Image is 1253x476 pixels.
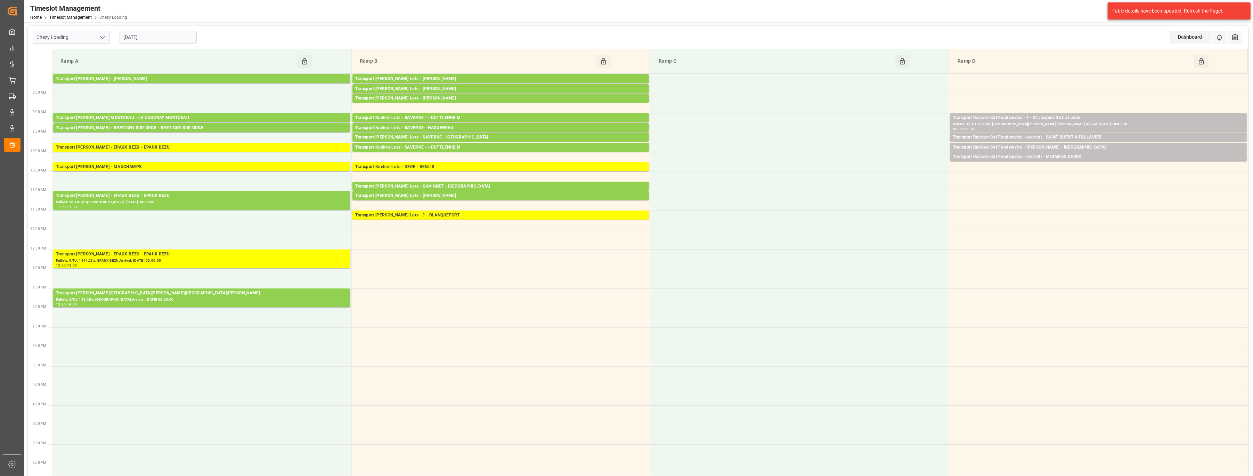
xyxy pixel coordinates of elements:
[355,93,646,98] div: Pallets: 2,TU: 110,City: [GEOGRAPHIC_DATA],Arrival: [DATE] 00:00:00
[953,153,1244,160] div: Transport Dachser Cof Foodservice - pedretti - MIRAMAS CEDEX
[33,363,46,367] span: 3:30 PM
[56,151,347,157] div: Pallets: ,TU: 2376,City: EPAUX BEZU,Arrival: [DATE] 00:00:00
[30,207,46,211] span: 11:30 AM
[953,160,1244,166] div: Pallets: 2,TU: 16,City: MIRAMAS CEDEX,Arrival: [DATE] 00:00:00
[355,199,646,205] div: Pallets: ,TU: 224,City: [GEOGRAPHIC_DATA],Arrival: [DATE] 00:00:00
[355,102,646,108] div: Pallets: ,TU: 165,City: [GEOGRAPHIC_DATA],Arrival: [DATE] 00:00:00
[30,168,46,172] span: 10:30 AM
[67,303,77,306] div: 14:00
[30,188,46,192] span: 11:00 AM
[66,303,67,306] div: -
[66,205,67,208] div: -
[357,55,596,68] div: Ramp B
[33,266,46,270] span: 1:00 PM
[355,219,646,225] div: Pallets: 5,TU: 194,City: [GEOGRAPHIC_DATA],Arrival: [DATE] 00:00:00
[355,95,646,102] div: Transport [PERSON_NAME] Lots - [PERSON_NAME]
[33,324,46,328] span: 2:30 PM
[355,190,646,196] div: Pallets: 7,TU: 554,City: [GEOGRAPHIC_DATA],Arrival: [DATE] 00:00:00
[355,212,646,219] div: Transport [PERSON_NAME] Lots - ? - BLANQUEFORT
[953,114,1244,121] div: Transport Dachser Cof Foodservice - ? - St Jacques De La Lande
[955,55,1194,68] div: Ramp D
[56,76,347,82] div: Transport [PERSON_NAME] - [PERSON_NAME]
[963,127,964,130] div: -
[33,129,46,133] span: 9:30 AM
[355,125,646,132] div: Transport Kuehne Lots - SAVERNE - HAGUENEAU
[49,15,92,20] a: Timeslot Management
[56,121,347,127] div: Pallets: ,TU: 330,City: [GEOGRAPHIC_DATA],Arrival: [DATE] 00:00:00
[30,149,46,153] span: 10:00 AM
[56,258,347,264] div: Pallets: 9,TU: 1144,City: EPAUX BEZU,Arrival: [DATE] 00:00:00
[56,264,66,267] div: 12:30
[120,31,197,44] input: DD-MM-YYYY
[33,422,46,426] span: 5:00 PM
[56,82,347,88] div: Pallets: 1,TU: 241,City: [GEOGRAPHIC_DATA],Arrival: [DATE] 00:00:00
[355,132,646,137] div: Pallets: ,TU: 121,City: HAGUENEAU,Arrival: [DATE] 00:00:00
[56,144,347,151] div: Transport [PERSON_NAME] - EPAUX BEZU - EPAUX BEZU
[953,141,1244,147] div: Pallets: 8,TU: 25,City: [GEOGRAPHIC_DATA][PERSON_NAME],Arrival: [DATE] 00:00:00
[1113,7,1240,15] div: Table details have been updated. Refresh the Page!.
[355,82,646,88] div: Pallets: 20,TU: ,City: [GEOGRAPHIC_DATA],Arrival: [DATE] 00:00:00
[56,303,66,306] div: 13:30
[355,144,646,151] div: Transport Kuehne Lots - SAVERNE - ~DUTTLENHEIM
[56,164,347,170] div: Transport [PERSON_NAME] - MAUCHAMPS
[56,132,347,137] div: Pallets: 3,TU: ,City: [GEOGRAPHIC_DATA],Arrival: [DATE] 00:00:00
[953,121,1244,127] div: Pallets: 10,TU: 27,City: [GEOGRAPHIC_DATA][PERSON_NAME][PERSON_NAME],Arrival: [DATE] 00:00:00
[355,151,646,157] div: Pallets: 2,TU: 80,City: ~[GEOGRAPHIC_DATA],Arrival: [DATE] 00:00:00
[33,90,46,94] span: 8:30 AM
[33,441,46,445] span: 5:30 PM
[355,170,646,176] div: Pallets: 1,TU: 907,City: [GEOGRAPHIC_DATA],Arrival: [DATE] 00:00:00
[953,144,1244,151] div: Transport Dachser Cof Foodservice - [PERSON_NAME] - [GEOGRAPHIC_DATA]
[56,297,347,303] div: Pallets: 3,TU: 143,City: [GEOGRAPHIC_DATA],Arrival: [DATE] 00:00:00
[33,110,46,114] span: 9:00 AM
[355,192,646,199] div: Transport [PERSON_NAME] Lots - [PERSON_NAME]
[56,199,347,205] div: Pallets: 16,TU: ,City: EPAUX BEZU,Arrival: [DATE] 00:00:00
[656,55,895,68] div: Ramp C
[33,461,46,465] span: 6:00 PM
[30,246,46,250] span: 12:30 PM
[1170,31,1211,43] div: Dashboard
[355,141,646,147] div: Pallets: ,TU: 28,City: [GEOGRAPHIC_DATA],Arrival: [DATE] 00:00:00
[97,32,107,43] button: open menu
[355,114,646,121] div: Transport Kuehne Lots - SAVERNE - ~DUTTLENHEIM
[67,205,77,208] div: 11:30
[30,3,127,14] div: Timeslot Management
[355,164,646,170] div: Transport Kuehne Lots - DERE - SENLIS
[355,121,646,127] div: Pallets: ,TU: 44,City: ~[GEOGRAPHIC_DATA],Arrival: [DATE] 00:00:00
[56,205,66,208] div: 11:00
[355,86,646,93] div: Transport [PERSON_NAME] Lots - [PERSON_NAME]
[33,31,110,44] input: Type to search/select
[355,76,646,82] div: Transport [PERSON_NAME] Lots - [PERSON_NAME]
[66,264,67,267] div: -
[56,290,347,297] div: Transport [PERSON_NAME][GEOGRAPHIC_DATA][PERSON_NAME][GEOGRAPHIC_DATA][PERSON_NAME]
[30,15,42,20] a: Home
[56,192,347,199] div: Transport [PERSON_NAME] - EPAUX BEZU - EPAUX BEZU
[355,183,646,190] div: Transport [PERSON_NAME] Lots - GAVIGNET - [GEOGRAPHIC_DATA]
[33,285,46,289] span: 1:30 PM
[953,151,1244,157] div: Pallets: 6,TU: ,City: [GEOGRAPHIC_DATA],Arrival: [DATE] 00:00:00
[953,134,1244,141] div: Transport Dachser Cof Foodservice - pedretti - SAINT-QUENTIN FALLAVIER
[33,344,46,348] span: 3:00 PM
[964,127,974,130] div: 09:30
[56,114,347,121] div: Transport [PERSON_NAME] MONTCEAU - LE COUDRAY MONTCEAU
[56,251,347,258] div: Transport [PERSON_NAME] - EPAUX BEZU - EPAUX BEZU
[30,227,46,231] span: 12:00 PM
[33,402,46,406] span: 4:30 PM
[67,264,77,267] div: 13:00
[56,125,347,132] div: Transport [PERSON_NAME] - BRETIGNY SUR ORGE - BRETIGNY SUR ORGE
[355,134,646,141] div: Transport [PERSON_NAME] Lots - SAVERNE - [GEOGRAPHIC_DATA]
[56,170,347,176] div: Pallets: 52,TU: 1172,City: [GEOGRAPHIC_DATA],Arrival: [DATE] 00:00:00
[58,55,298,68] div: Ramp A
[33,383,46,387] span: 4:00 PM
[953,127,963,130] div: 09:00
[33,305,46,309] span: 2:00 PM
